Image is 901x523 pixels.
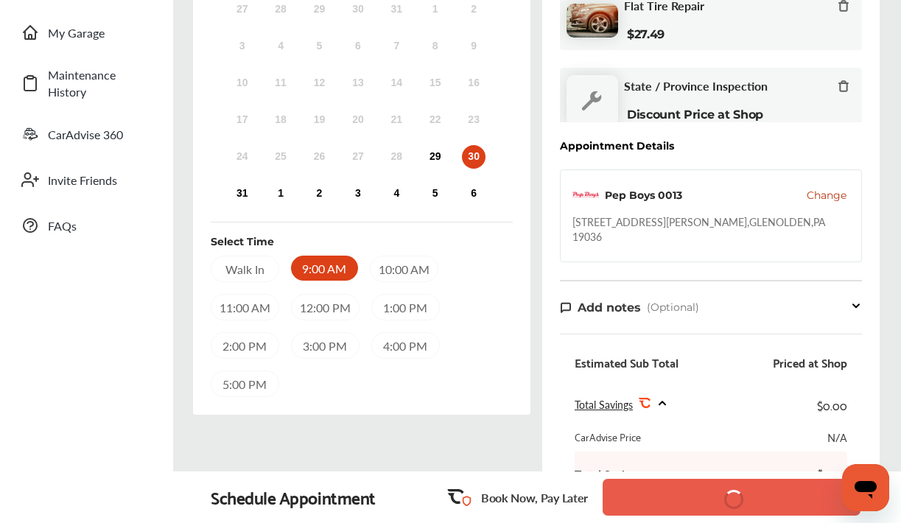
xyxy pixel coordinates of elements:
div: 9:00 AM [291,256,358,281]
div: Choose Thursday, September 4th, 2025 [385,182,408,206]
div: Choose Monday, September 1st, 2025 [269,182,292,206]
a: Maintenance History [13,59,158,108]
div: Not available Friday, August 8th, 2025 [424,35,447,58]
div: Not available Tuesday, August 12th, 2025 [308,71,332,95]
div: Not available Sunday, August 24th, 2025 [231,145,254,169]
div: Not available Thursday, August 14th, 2025 [385,71,408,95]
b: $0.00 [803,466,847,481]
div: Not available Wednesday, August 13th, 2025 [346,71,370,95]
div: Not available Sunday, August 10th, 2025 [231,71,254,95]
span: Invite Friends [48,172,151,189]
span: My Garage [48,24,151,41]
div: 11:00 AM [211,294,279,320]
div: Not available Monday, August 11th, 2025 [269,71,292,95]
p: Book Now, Pay Later [481,489,588,506]
a: CarAdvise 360 [13,115,158,153]
div: CarAdvise Price [575,429,641,444]
button: Change [807,188,846,203]
b: $27.49 [627,27,665,41]
b: Total Savings [575,466,643,481]
img: logo-pepboys.png [572,182,599,208]
div: Priced at Shop [773,355,847,370]
div: Walk In [211,256,279,282]
span: Maintenance History [48,66,151,100]
div: Choose Friday, September 5th, 2025 [424,182,447,206]
a: FAQs [13,206,158,245]
div: Schedule Appointment [211,487,376,508]
span: State / Province Inspection [624,79,768,93]
div: Choose Saturday, September 6th, 2025 [462,182,485,206]
button: Save Date and Time [603,479,860,516]
div: Choose Saturday, August 30th, 2025 [462,145,485,169]
div: Not available Tuesday, August 5th, 2025 [308,35,332,58]
div: Pep Boys 0013 [605,188,682,203]
div: Not available Friday, August 22nd, 2025 [424,108,447,132]
div: Not available Wednesday, August 20th, 2025 [346,108,370,132]
div: Not available Sunday, August 17th, 2025 [231,108,254,132]
div: 3:00 PM [291,332,360,359]
span: FAQs [48,217,151,234]
div: Choose Friday, August 29th, 2025 [424,145,447,169]
a: Invite Friends [13,161,158,199]
div: Not available Sunday, August 3rd, 2025 [231,35,254,58]
div: Not available Saturday, August 23rd, 2025 [462,108,485,132]
div: Not available Monday, August 4th, 2025 [269,35,292,58]
div: Not available Thursday, August 7th, 2025 [385,35,408,58]
div: Not available Monday, August 25th, 2025 [269,145,292,169]
img: note-icon.db9493fa.svg [560,301,572,314]
div: Not available Monday, August 18th, 2025 [269,108,292,132]
div: Not available Tuesday, August 19th, 2025 [308,108,332,132]
div: 2:00 PM [211,332,279,359]
b: Discount Price at Shop [627,108,763,122]
div: Not available Friday, August 15th, 2025 [424,71,447,95]
iframe: Button to launch messaging window [842,464,889,511]
img: default_wrench_icon.d1a43860.svg [567,75,618,126]
div: Choose Wednesday, September 3rd, 2025 [346,182,370,206]
div: 1:00 PM [371,294,440,320]
div: Not available Thursday, August 21st, 2025 [385,108,408,132]
div: Not available Saturday, August 9th, 2025 [462,35,485,58]
div: Estimated Sub Total [575,355,679,370]
span: CarAdvise 360 [48,126,151,143]
div: Not available Wednesday, August 27th, 2025 [346,145,370,169]
span: Add notes [578,301,641,315]
div: 5:00 PM [211,371,279,397]
img: flat-tire-repair-thumb.jpg [567,4,618,38]
span: (Optional) [647,301,699,314]
div: N/A [827,429,847,444]
div: Choose Sunday, August 31st, 2025 [231,182,254,206]
div: 12:00 PM [291,294,360,320]
div: Not available Saturday, August 16th, 2025 [462,71,485,95]
div: Not available Tuesday, August 26th, 2025 [308,145,332,169]
a: My Garage [13,13,158,52]
div: Appointment Details [560,140,674,152]
div: $0.00 [817,395,847,415]
div: Not available Thursday, August 28th, 2025 [385,145,408,169]
div: 10:00 AM [370,256,438,282]
div: Choose Tuesday, September 2nd, 2025 [308,182,332,206]
div: 4:00 PM [371,332,440,359]
div: [STREET_ADDRESS][PERSON_NAME] , GLENOLDEN , PA 19036 [572,214,849,244]
div: Select Time [211,234,274,249]
span: Total Savings [575,397,633,412]
div: Not available Wednesday, August 6th, 2025 [346,35,370,58]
